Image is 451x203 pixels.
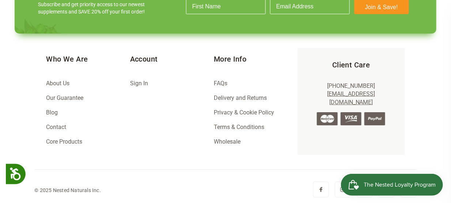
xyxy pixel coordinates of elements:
a: Contact [46,124,67,130]
h5: Who We Are [46,54,130,64]
h5: Client Care [309,60,393,70]
a: Wholesale [214,138,240,145]
a: FAQs [214,80,227,87]
p: Subscribe and get priority access to our newest supplements and SAVE 20% off your first order! [38,1,148,15]
a: [EMAIL_ADDRESS][DOMAIN_NAME] [327,90,375,105]
a: Blog [46,109,58,116]
a: Our Guarantee [46,94,84,101]
a: About Us [46,80,70,87]
a: Delivery and Returns [214,94,267,101]
h5: Account [130,54,214,64]
h5: More Info [214,54,297,64]
iframe: Button to open loyalty program pop-up [341,174,444,196]
a: Terms & Conditions [214,124,264,130]
a: Privacy & Cookie Policy [214,109,274,116]
a: [PHONE_NUMBER] [327,82,375,89]
a: Core Products [46,138,83,145]
div: © 2025 Nested Naturals Inc. [35,186,101,195]
a: Sign In [130,80,148,87]
img: credit-cards.png [317,112,385,125]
